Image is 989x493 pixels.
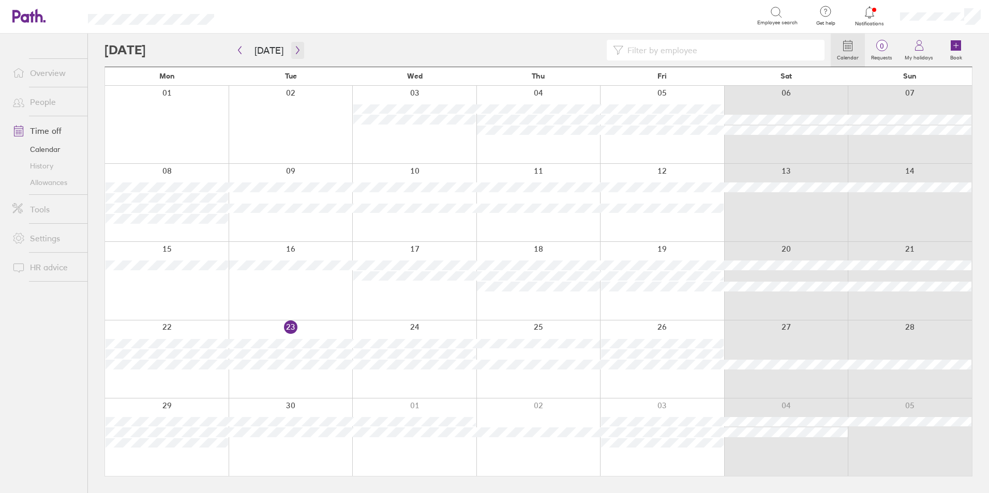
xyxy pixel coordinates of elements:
[865,52,898,61] label: Requests
[246,42,292,59] button: [DATE]
[4,63,87,83] a: Overview
[407,72,423,80] span: Wed
[865,34,898,67] a: 0Requests
[159,72,175,80] span: Mon
[4,141,87,158] a: Calendar
[4,91,87,112] a: People
[4,158,87,174] a: History
[657,72,667,80] span: Fri
[4,199,87,220] a: Tools
[865,42,898,50] span: 0
[532,72,545,80] span: Thu
[903,72,917,80] span: Sun
[4,257,87,278] a: HR advice
[898,34,939,67] a: My holidays
[4,174,87,191] a: Allowances
[831,34,865,67] a: Calendar
[939,34,972,67] a: Book
[757,20,798,26] span: Employee search
[4,228,87,249] a: Settings
[853,21,887,27] span: Notifications
[623,40,818,60] input: Filter by employee
[831,52,865,61] label: Calendar
[853,5,887,27] a: Notifications
[944,52,968,61] label: Book
[242,11,268,20] div: Search
[4,120,87,141] a: Time off
[898,52,939,61] label: My holidays
[781,72,792,80] span: Sat
[809,20,843,26] span: Get help
[285,72,297,80] span: Tue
